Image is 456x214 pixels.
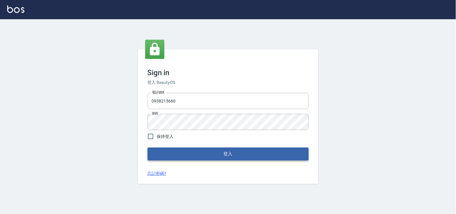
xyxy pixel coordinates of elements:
h6: 登入 BeautyOS [148,79,309,86]
label: 密碼 [152,111,158,116]
label: 電話號碼 [152,90,164,95]
img: Logo [7,5,24,13]
h3: Sign in [148,69,309,77]
button: 登入 [148,148,309,160]
span: 保持登入 [157,133,174,140]
a: 忘記密碼? [148,170,167,177]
